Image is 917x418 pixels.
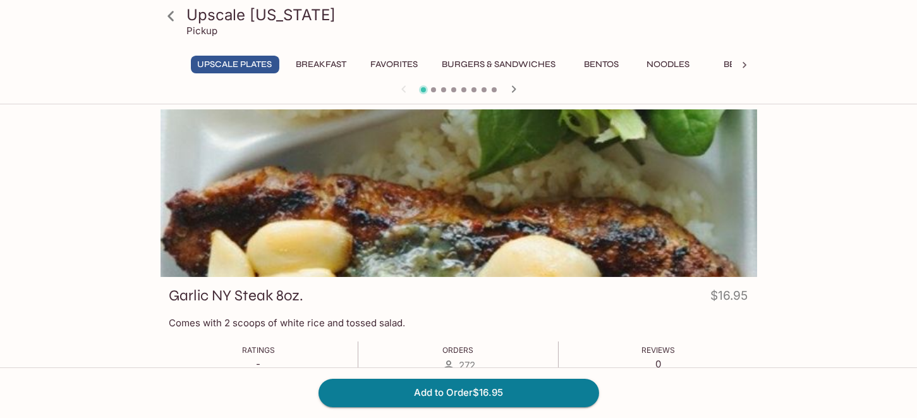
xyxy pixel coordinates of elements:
[242,345,275,355] span: Ratings
[161,109,757,277] div: Garlic NY Steak 8oz.
[242,358,275,370] p: -
[319,379,599,407] button: Add to Order$16.95
[707,56,764,73] button: Beef
[641,358,675,370] p: 0
[573,56,630,73] button: Bentos
[640,56,697,73] button: Noodles
[187,25,218,37] p: Pickup
[191,56,279,73] button: UPSCALE Plates
[364,56,425,73] button: Favorites
[289,56,354,73] button: Breakfast
[435,56,563,73] button: Burgers & Sandwiches
[187,5,752,25] h3: Upscale [US_STATE]
[641,345,675,355] span: Reviews
[459,359,475,371] span: 272
[711,286,748,310] h4: $16.95
[442,345,473,355] span: Orders
[169,286,304,305] h3: Garlic NY Steak 8oz.
[169,317,748,329] p: Comes with 2 scoops of white rice and tossed salad.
